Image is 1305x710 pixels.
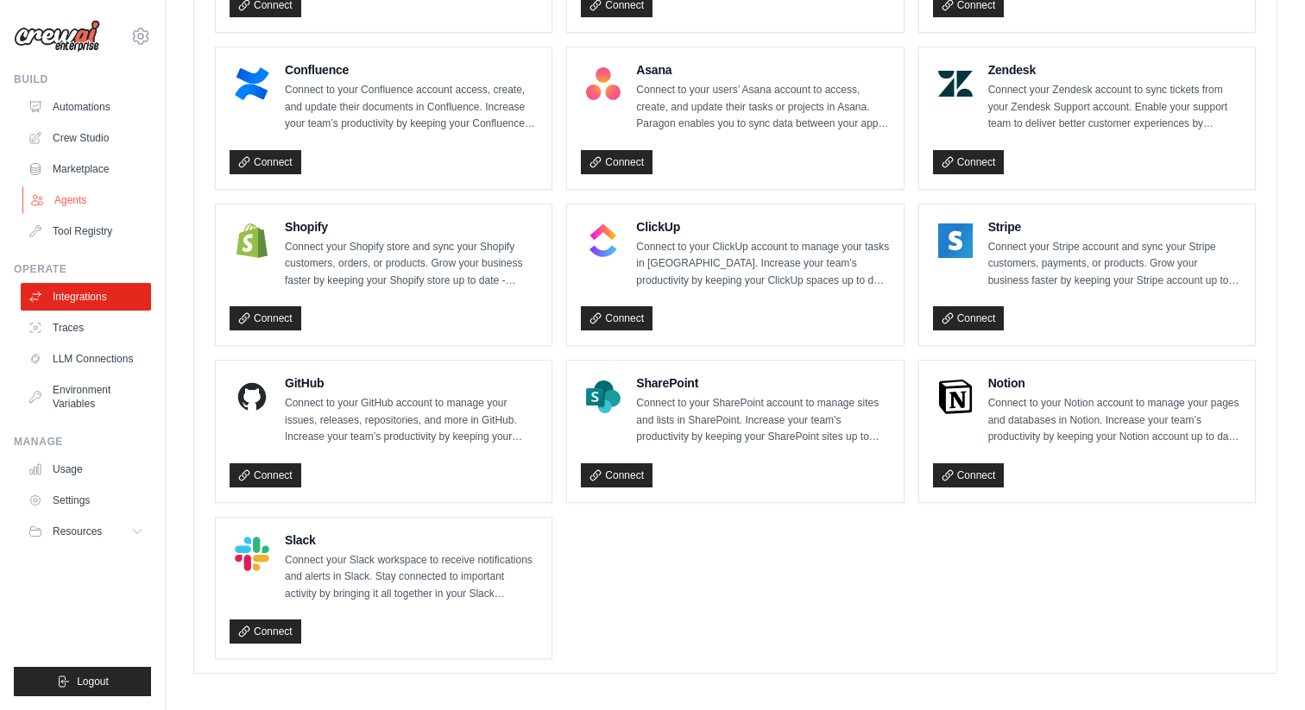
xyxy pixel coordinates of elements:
a: Marketplace [21,155,151,183]
a: Connect [230,150,301,174]
img: Stripe Logo [938,223,973,258]
div: Manage [14,435,151,449]
img: Slack Logo [235,537,269,571]
img: Asana Logo [586,66,621,101]
span: Logout [77,675,109,688]
img: GitHub Logo [235,380,269,414]
a: Tool Registry [21,217,151,245]
h4: SharePoint [636,374,889,392]
div: Build [14,72,151,86]
img: Confluence Logo [235,66,269,101]
img: SharePoint Logo [586,380,621,414]
a: Connect [230,463,301,487]
p: Connect to your GitHub account to manage your issues, releases, repositories, and more in GitHub.... [285,395,538,446]
a: Automations [21,93,151,121]
p: Connect your Stripe account and sync your Stripe customers, payments, or products. Grow your busi... [988,239,1241,290]
h4: Zendesk [988,61,1241,79]
a: Connect [230,619,301,644]
img: Logo [14,20,100,53]
p: Connect to your users’ Asana account to access, create, and update their tasks or projects in Asa... [636,82,889,133]
img: Notion Logo [938,380,973,414]
h4: Notion [988,374,1241,392]
p: Connect your Zendesk account to sync tickets from your Zendesk Support account. Enable your suppo... [988,82,1241,133]
a: Connect [933,150,1005,174]
h4: GitHub [285,374,538,392]
button: Logout [14,667,151,696]
img: Zendesk Logo [938,66,973,101]
span: Resources [53,525,102,538]
a: LLM Connections [21,345,151,373]
a: Integrations [21,283,151,311]
button: Resources [21,518,151,545]
a: Usage [21,456,151,483]
h4: Slack [285,531,538,549]
h4: Confluence [285,61,538,79]
a: Connect [933,306,1005,330]
div: Operate [14,262,151,276]
h4: Shopify [285,218,538,236]
h4: Stripe [988,218,1241,236]
img: Shopify Logo [235,223,269,258]
p: Connect to your Notion account to manage your pages and databases in Notion. Increase your team’s... [988,395,1241,446]
p: Connect your Slack workspace to receive notifications and alerts in Slack. Stay connected to impo... [285,552,538,603]
p: Connect your Shopify store and sync your Shopify customers, orders, or products. Grow your busine... [285,239,538,290]
img: ClickUp Logo [586,223,621,258]
a: Environment Variables [21,376,151,418]
a: Traces [21,314,151,342]
h4: ClickUp [636,218,889,236]
p: Connect to your Confluence account access, create, and update their documents in Confluence. Incr... [285,82,538,133]
p: Connect to your ClickUp account to manage your tasks in [GEOGRAPHIC_DATA]. Increase your team’s p... [636,239,889,290]
h4: Asana [636,61,889,79]
a: Connect [581,463,652,487]
a: Connect [581,150,652,174]
p: Connect to your SharePoint account to manage sites and lists in SharePoint. Increase your team’s ... [636,395,889,446]
a: Agents [22,186,153,214]
a: Crew Studio [21,124,151,152]
a: Connect [933,463,1005,487]
a: Connect [581,306,652,330]
a: Settings [21,487,151,514]
a: Connect [230,306,301,330]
